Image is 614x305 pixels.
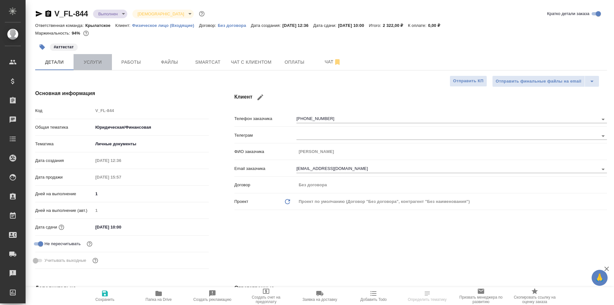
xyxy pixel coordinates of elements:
[547,11,589,17] span: Кратко детали заказа
[77,58,108,66] span: Услуги
[218,22,251,28] a: Без договора
[54,44,74,50] p: #аттестат
[243,295,289,304] span: Создать счет на предоплату
[234,132,296,139] p: Телеграм
[132,287,185,305] button: Папка на Drive
[72,31,82,36] p: 94%
[198,10,206,18] button: Доп статусы указывают на важность/срочность заказа
[93,139,209,149] div: Личные документы
[35,124,93,131] p: Общая тематика
[193,58,223,66] span: Smartcat
[492,76,585,87] button: Отправить финальные файлы на email
[369,23,383,28] p: Итого:
[193,297,232,302] span: Создать рекламацию
[35,31,72,36] p: Маржинальность:
[428,23,445,28] p: 0,00 ₽
[303,297,337,302] span: Заявка на доставку
[234,284,607,292] h4: Ответственные
[57,223,66,231] button: Если добавить услуги и заполнить их объемом, то дата рассчитается автоматически
[334,58,341,66] svg: Отписаться
[49,44,78,49] span: аттестат
[599,165,608,174] button: Open
[96,11,120,17] button: Выполнен
[35,157,93,164] p: Дата создания
[234,90,607,105] h4: Клиент
[400,287,454,305] button: Определить тематику
[239,287,293,305] button: Создать счет на предоплату
[85,23,115,28] p: Крылатское
[154,58,185,66] span: Файлы
[508,287,562,305] button: Скопировать ссылку на оценку заказа
[496,78,581,85] span: Отправить финальные файлы на email
[93,122,209,133] div: Юридическая/Финансовая
[93,206,209,215] input: Пустое поле
[347,287,400,305] button: Добавить Todo
[318,58,348,66] span: Чат
[234,198,248,205] p: Проект
[93,156,149,165] input: Пустое поле
[383,23,408,28] p: 2 322,00 ₽
[116,58,146,66] span: Работы
[282,23,313,28] p: [DATE] 12:36
[234,165,296,172] p: Email заказчика
[85,240,94,248] button: Включи, если не хочешь, чтобы указанная дата сдачи изменилась после переставления заказа в 'Подтв...
[234,116,296,122] p: Телефон заказчика
[115,23,132,28] p: Клиент:
[231,58,272,66] span: Чат с клиентом
[293,287,347,305] button: Заявка на доставку
[454,287,508,305] button: Призвать менеджера по развитию
[599,115,608,124] button: Open
[234,148,296,155] p: ФИО заказчика
[35,40,49,54] button: Добавить тэг
[599,132,608,140] button: Open
[453,77,484,85] span: Отправить КП
[35,23,85,28] p: Ответственная команда:
[54,9,88,18] a: V_FL-844
[93,173,149,182] input: Пустое поле
[458,295,504,304] span: Призвать менеджера по развитию
[594,271,605,285] span: 🙏
[35,284,209,292] h4: Дополнительно
[35,90,209,97] h4: Основная информация
[234,182,296,188] p: Договор
[93,222,149,232] input: ✎ Введи что-нибудь
[279,58,310,66] span: Оплаты
[44,241,81,247] span: Не пересчитывать
[35,224,57,230] p: Дата сдачи
[35,191,93,197] p: Дней на выполнение
[313,23,338,28] p: Дата сдачи:
[408,297,446,302] span: Определить тематику
[93,10,127,18] div: Выполнен
[218,23,251,28] p: Без договора
[296,147,607,156] input: Пустое поле
[338,23,369,28] p: [DATE] 10:00
[146,297,172,302] span: Папка на Drive
[35,108,93,114] p: Код
[450,76,487,87] button: Отправить КП
[132,23,199,28] p: Физическое лицо (Входящие)
[199,23,218,28] p: Договор:
[35,207,93,214] p: Дней на выполнение (авт.)
[296,196,607,207] div: Проект по умолчанию (Договор "Без договора", контрагент "Без наименования")
[132,10,193,18] div: Выполнен
[185,287,239,305] button: Создать рекламацию
[35,174,93,181] p: Дата продажи
[39,58,70,66] span: Детали
[91,256,99,265] button: Выбери, если сб и вс нужно считать рабочими днями для выполнения заказа.
[44,257,86,264] span: Учитывать выходные
[132,22,199,28] a: Физическое лицо (Входящие)
[93,106,209,115] input: Пустое поле
[360,297,387,302] span: Добавить Todo
[95,297,114,302] span: Сохранить
[251,23,282,28] p: Дата создания:
[408,23,428,28] p: К оплате:
[592,270,608,286] button: 🙏
[512,295,558,304] span: Скопировать ссылку на оценку заказа
[35,10,43,18] button: Скопировать ссылку для ЯМессенджера
[82,29,90,37] button: 116.00 RUB;
[93,189,209,198] input: ✎ Введи что-нибудь
[296,180,607,189] input: Пустое поле
[136,11,186,17] button: [DEMOGRAPHIC_DATA]
[35,141,93,147] p: Тематика
[78,287,132,305] button: Сохранить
